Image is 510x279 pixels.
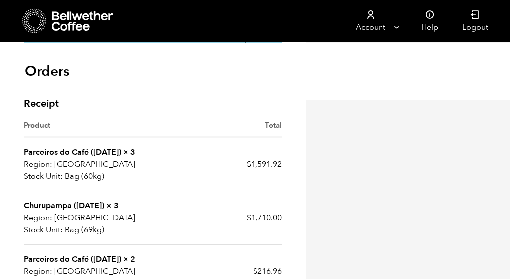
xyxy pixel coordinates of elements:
h2: Receipt [24,98,282,110]
bdi: 1,710.00 [247,212,282,223]
strong: Stock Unit: [24,224,63,236]
strong: × 3 [123,147,135,158]
h1: Orders [25,62,69,80]
th: Product [24,120,153,138]
p: Bag (60kg) [24,170,153,182]
p: [GEOGRAPHIC_DATA] [24,265,153,277]
p: Bag (69kg) [24,224,153,236]
span: $ [247,212,251,223]
bdi: 1,591.92 [247,159,282,170]
strong: Parceiros do Café ([DATE]) [24,147,121,158]
th: Total [153,120,282,138]
strong: × 2 [123,254,135,265]
strong: Churupampa ([DATE]) [24,200,104,211]
strong: Region: [24,212,52,224]
p: [GEOGRAPHIC_DATA] [24,158,153,170]
strong: Stock Unit: [24,170,63,182]
strong: Region: [24,158,52,170]
p: [GEOGRAPHIC_DATA] [24,212,153,224]
bdi: 216.96 [253,266,282,277]
span: $ [253,266,257,277]
strong: Region: [24,265,52,277]
strong: × 3 [106,200,119,211]
span: $ [247,159,251,170]
strong: Parceiros do Café ([DATE]) [24,254,121,265]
